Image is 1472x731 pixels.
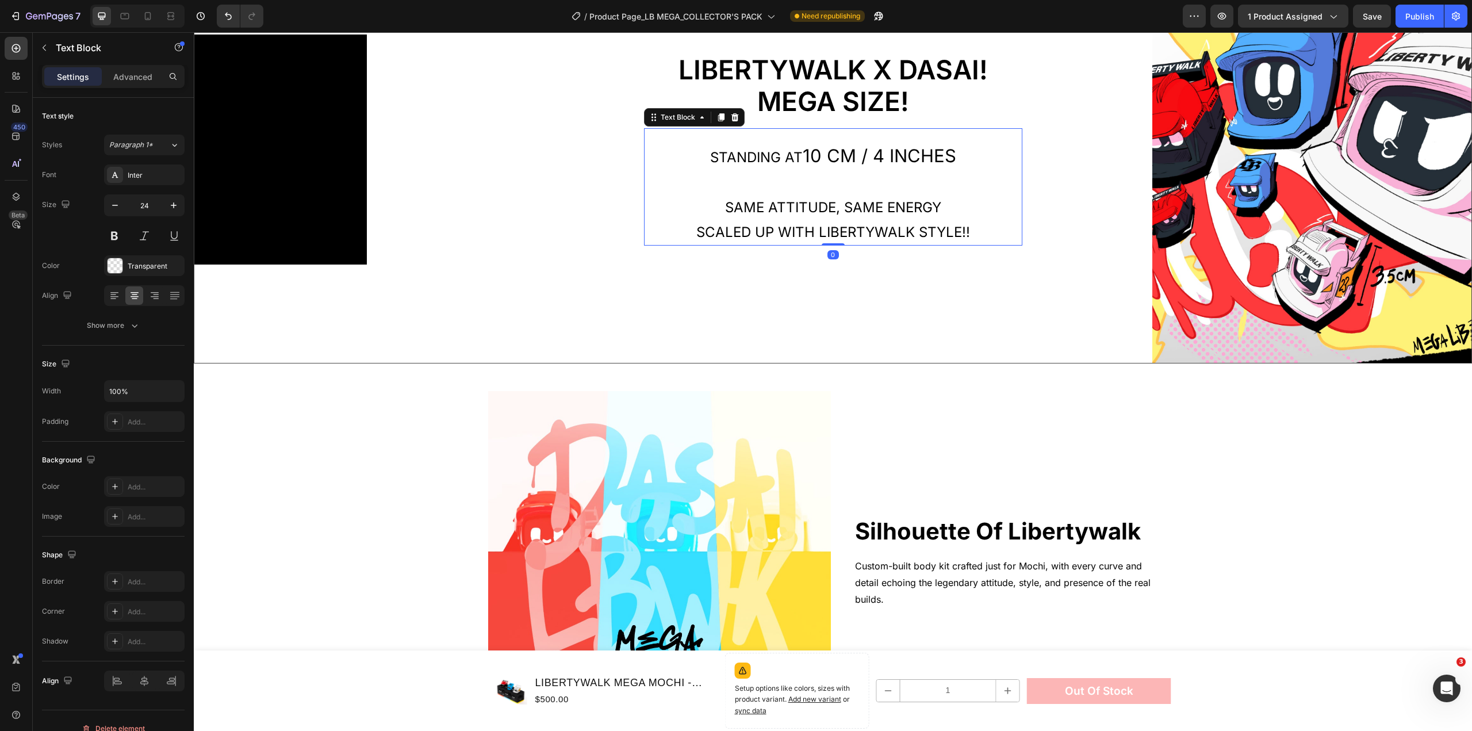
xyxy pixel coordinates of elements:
[541,651,666,684] p: Setup options like colors, sizes with product variant.
[1433,675,1460,702] iframe: Intercom live chat
[1238,5,1348,28] button: 1 product assigned
[128,482,182,492] div: Add...
[1456,657,1466,667] span: 3
[634,218,645,227] div: 0
[42,416,68,427] div: Padding
[87,320,140,331] div: Show more
[42,288,74,304] div: Align
[128,170,182,181] div: Inter
[105,381,184,401] input: Auto
[42,315,185,336] button: Show more
[42,576,64,587] div: Border
[1,2,173,232] video: Video
[1353,5,1391,28] button: Save
[42,511,62,522] div: Image
[5,5,86,28] button: 7
[516,117,609,133] span: Standing at
[589,10,762,22] span: Product Page_LB MEGA_COLLECTOR'S PACK
[833,646,977,672] button: Out of stock
[56,41,154,55] p: Text Block
[485,21,794,53] span: LIBERTYWALK x dasai!
[294,359,637,702] img: BANNER_GRAPH.jpg
[563,53,715,85] span: MEGA SIZE!
[683,648,706,669] button: decrement
[42,170,56,180] div: Font
[340,660,524,675] div: $500.00
[104,135,185,155] button: Paragraph 1*
[128,512,182,522] div: Add...
[42,261,60,271] div: Color
[42,386,61,396] div: Width
[75,9,80,23] p: 7
[584,10,587,22] span: /
[803,648,826,669] button: increment
[42,606,65,617] div: Corner
[42,453,98,468] div: Background
[128,417,182,427] div: Add...
[128,637,182,647] div: Add...
[11,123,28,132] div: 450
[42,636,68,646] div: Shadow
[42,481,60,492] div: Color
[42,140,62,150] div: Styles
[531,167,747,183] span: Same attitude, same energy
[1396,5,1444,28] button: Publish
[42,111,74,121] div: Text style
[1405,10,1434,22] div: Publish
[340,642,524,660] h1: LIBERTYWALK MEGA MOCHI - COLLECTOR'S PACK
[113,71,152,83] p: Advanced
[661,528,957,573] span: Custom-built body kit crafted just for Mochi, with every curve and detail echoing the legendary a...
[609,113,762,134] span: 10 cm / 4 Inches
[1363,12,1382,21] span: Save
[661,485,947,513] strong: silhouette of libertywalk
[503,192,776,208] span: scaled up WITH LIBERTYWALK STYLE!!
[217,5,263,28] div: Undo/Redo
[42,197,72,213] div: Size
[109,140,153,150] span: Paragraph 1*
[128,261,182,271] div: Transparent
[871,653,940,664] div: Out of stock
[595,663,647,671] span: Add new variant
[128,577,182,587] div: Add...
[541,674,573,683] span: sync data
[706,648,803,669] input: quantity
[42,357,72,372] div: Size
[194,32,1472,731] iframe: Design area
[465,80,504,90] div: Text Block
[128,607,182,617] div: Add...
[57,71,89,83] p: Settings
[9,211,28,220] div: Beta
[42,673,75,689] div: Align
[1248,10,1322,22] span: 1 product assigned
[42,548,79,563] div: Shape
[802,11,860,21] span: Need republishing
